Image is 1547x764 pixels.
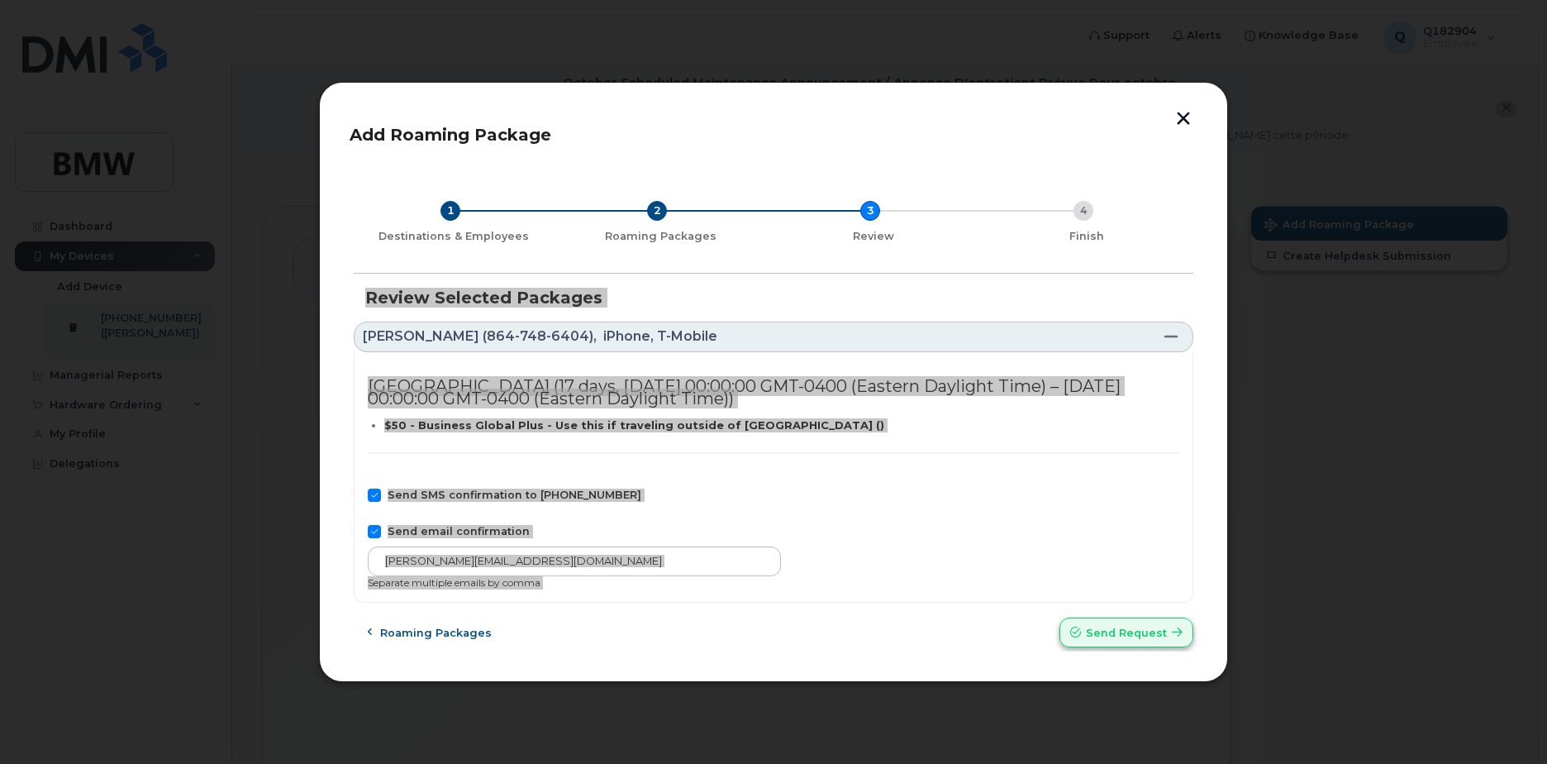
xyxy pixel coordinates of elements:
[1086,625,1167,641] span: Send request
[354,352,1193,603] div: [PERSON_NAME] (864-748-6404),iPhone, T-Mobile
[368,576,1179,590] div: Separate multiple emails by comma
[354,618,506,647] button: Roaming packages
[987,230,1187,243] div: Finish
[363,330,597,343] span: [PERSON_NAME] (864-748-6404),
[365,289,1182,307] h3: Review Selected Packages
[368,547,781,576] input: Type confirmation email
[384,418,884,432] b: $50 - Business Global Plus - Use this if traveling outside of [GEOGRAPHIC_DATA] ()
[348,525,356,533] input: Send email confirmation
[354,322,1193,352] a: [PERSON_NAME] (864-748-6404),iPhone, T-Mobile
[440,201,460,221] div: 1
[1073,201,1093,221] div: 4
[388,489,641,501] span: Send SMS confirmation to [PHONE_NUMBER]
[380,625,492,641] span: Roaming packages
[560,230,760,243] div: Roaming Packages
[647,201,667,221] div: 2
[1475,692,1535,752] iframe: Messenger Launcher
[348,489,356,497] input: Send SMS confirmation to [PHONE_NUMBER]
[360,230,547,243] div: Destinations & Employees
[1059,618,1193,647] button: Send request
[368,380,1179,406] div: [GEOGRAPHIC_DATA] (17 days, [DATE] 00:00:00 GMT-0400 (Eastern Daylight Time) – [DATE] 00:00:00 GM...
[603,330,717,343] span: iPhone, T-Mobile
[388,525,530,537] span: Send email confirmation
[350,125,551,145] span: Add Roaming Package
